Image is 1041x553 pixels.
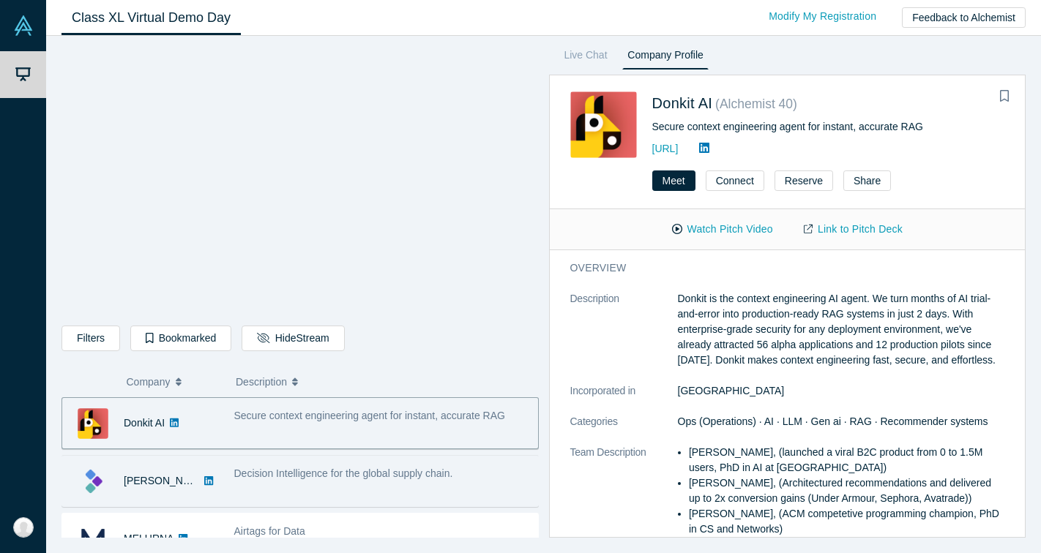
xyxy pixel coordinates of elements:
img: Donkit AI's Logo [78,408,108,439]
a: Company Profile [622,46,708,69]
li: [PERSON_NAME], (launched a viral B2C product from 0 to 1.5M users, PhD in AI at [GEOGRAPHIC_DATA]) [689,445,1004,475]
dt: Categories [570,414,678,445]
button: Connect [706,170,764,191]
img: Donkit AI's Logo [570,91,637,158]
dd: [GEOGRAPHIC_DATA] [678,383,1005,399]
img: Kimaru AI's Logo [78,466,108,497]
button: Share [843,170,891,191]
img: Patrick Kerr's Account [13,517,34,538]
dt: Team Description [570,445,678,552]
div: Secure context engineering agent for instant, accurate RAG [652,119,1005,135]
button: Meet [652,170,695,191]
span: Ops (Operations) · AI · LLM · Gen ai · RAG · Recommender systems [678,415,988,427]
a: Donkit AI [124,417,165,429]
a: Donkit AI [652,95,713,111]
span: Description [236,366,287,397]
button: Bookmark [994,86,1015,107]
img: Alchemist Vault Logo [13,15,34,36]
button: Company [127,366,221,397]
button: Bookmarked [130,326,231,351]
a: [URL] [652,143,679,154]
a: Live Chat [559,46,613,69]
a: MELURNA [124,533,173,544]
span: Decision Intelligence for the global supply chain. [234,467,453,479]
button: Watch Pitch Video [657,217,788,242]
a: Class XL Virtual Demo Day [61,1,241,35]
li: [PERSON_NAME], (Architectured recommendations and delivered up to 2x conversion gains (Under Armo... [689,475,1004,506]
button: Filters [61,326,120,351]
button: HideStream [242,326,344,351]
a: [PERSON_NAME] [124,475,208,486]
small: ( Alchemist 40 ) [715,97,797,111]
span: Airtags for Data [234,525,305,537]
button: Reserve [775,170,833,191]
button: Description [236,366,529,397]
li: [PERSON_NAME], (ACM competetive programming champion, PhD in CS and Networks) [689,506,1004,537]
button: Feedback to Alchemist [902,7,1026,28]
iframe: Alchemist Class XL Demo Day: Vault [62,48,538,315]
a: Link to Pitch Deck [788,217,918,242]
p: Donkit is the context engineering AI agent. We turn months of AI trial-and-error into production-... [678,291,1005,368]
dt: Description [570,291,678,383]
dt: Incorporated in [570,383,678,414]
span: Company [127,366,171,397]
span: Secure context engineering agent for instant, accurate RAG [234,410,505,421]
h3: overview [570,260,985,276]
a: Modify My Registration [753,4,892,29]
